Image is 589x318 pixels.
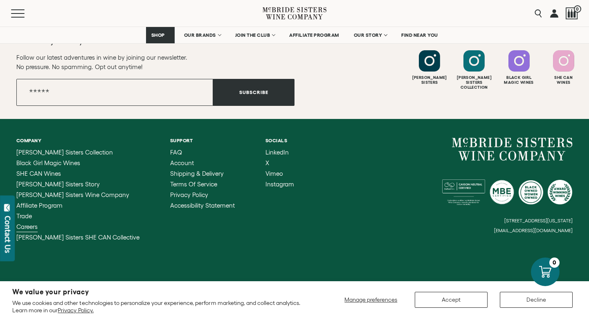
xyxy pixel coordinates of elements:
[4,216,12,253] div: Contact Us
[170,202,235,209] a: Accessibility Statement
[16,170,61,177] span: SHE CAN Wines
[498,75,540,85] div: Black Girl Magic Wines
[12,289,311,296] h2: We value your privacy
[453,50,495,90] a: Follow McBride Sisters Collection on Instagram [PERSON_NAME] SistersCollection
[12,299,311,314] p: We use cookies and other technologies to personalize your experience, perform marketing, and coll...
[170,202,235,209] span: Accessibility Statement
[542,50,585,85] a: Follow SHE CAN Wines on Instagram She CanWines
[401,32,438,38] span: FIND NEAR YOU
[16,159,80,166] span: Black Girl Magic Wines
[16,202,139,209] a: Affiliate Program
[16,213,139,219] a: Trade
[542,75,585,85] div: She Can Wines
[265,181,294,188] a: Instagram
[500,292,573,308] button: Decline
[16,170,139,177] a: SHE CAN Wines
[265,160,294,166] a: X
[354,32,382,38] span: OUR STORY
[453,75,495,90] div: [PERSON_NAME] Sisters Collection
[16,181,139,188] a: McBride Sisters Story
[265,170,283,177] span: Vimeo
[179,27,226,43] a: OUR BRANDS
[146,27,175,43] a: SHOP
[265,149,294,156] a: LinkedIn
[170,159,194,166] span: Account
[504,218,573,223] small: [STREET_ADDRESS][US_STATE]
[452,138,573,161] a: McBride Sisters Wine Company
[11,9,40,18] button: Mobile Menu Trigger
[16,202,63,209] span: Affiliate Program
[16,192,139,198] a: McBride Sisters Wine Company
[170,170,235,177] a: Shipping & Delivery
[170,149,235,156] a: FAQ
[16,181,100,188] span: [PERSON_NAME] Sisters Story
[213,79,294,106] button: Subscribe
[16,191,129,198] span: [PERSON_NAME] Sisters Wine Company
[16,149,113,156] span: [PERSON_NAME] Sisters Collection
[265,149,289,156] span: LinkedIn
[170,181,217,188] span: Terms of Service
[494,228,573,233] small: [EMAIL_ADDRESS][DOMAIN_NAME]
[16,224,139,230] a: Careers
[16,223,38,230] span: Careers
[16,234,139,241] a: McBride Sisters SHE CAN Collective
[265,170,294,177] a: Vimeo
[235,32,270,38] span: JOIN THE CLUB
[408,75,451,85] div: [PERSON_NAME] Sisters
[151,32,165,38] span: SHOP
[265,159,269,166] span: X
[339,292,402,308] button: Manage preferences
[348,27,392,43] a: OUR STORY
[415,292,488,308] button: Accept
[170,181,235,188] a: Terms of Service
[549,258,560,268] div: 0
[16,79,213,106] input: Email
[289,32,339,38] span: AFFILIATE PROGRAM
[16,213,32,219] span: Trade
[58,307,93,314] a: Privacy Policy.
[184,32,216,38] span: OUR BRANDS
[170,170,224,177] span: Shipping & Delivery
[284,27,344,43] a: AFFILIATE PROGRAM
[574,5,581,13] span: 0
[16,160,139,166] a: Black Girl Magic Wines
[344,296,397,303] span: Manage preferences
[498,50,540,85] a: Follow Black Girl Magic Wines on Instagram Black GirlMagic Wines
[230,27,280,43] a: JOIN THE CLUB
[396,27,443,43] a: FIND NEAR YOU
[16,234,139,241] span: [PERSON_NAME] Sisters SHE CAN Collective
[170,149,182,156] span: FAQ
[170,191,208,198] span: Privacy Policy
[170,160,235,166] a: Account
[170,192,235,198] a: Privacy Policy
[16,53,294,72] p: Follow our latest adventures in wine by joining our newsletter. No pressure. No spamming. Opt out...
[16,149,139,156] a: McBride Sisters Collection
[408,50,451,85] a: Follow McBride Sisters on Instagram [PERSON_NAME]Sisters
